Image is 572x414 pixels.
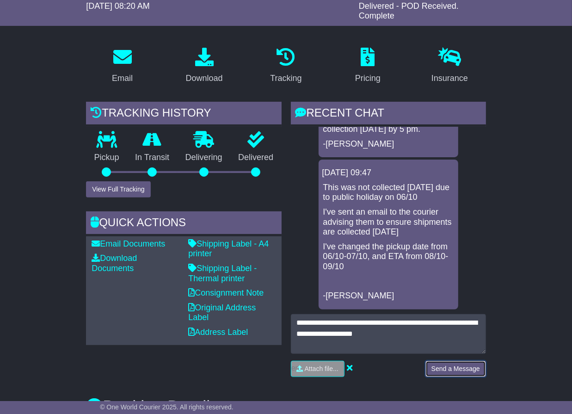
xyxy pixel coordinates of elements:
span: [DATE] 08:20 AM [86,1,150,11]
p: I've changed the pickup date from 06/10-07/10, and ETA from 08/10-09/10 [323,242,454,272]
p: -[PERSON_NAME] [323,139,454,149]
div: Quick Actions [86,211,281,236]
button: Send a Message [425,361,486,377]
div: Email [112,72,133,85]
a: Download [180,44,229,88]
a: Address Label [188,327,248,337]
a: Shipping Label - A4 printer [188,239,269,259]
a: Download Documents [92,253,137,273]
a: Shipping Label - Thermal printer [188,264,257,283]
p: Pickup [86,153,127,163]
a: Original Address Label [188,303,256,322]
button: View Full Tracking [86,181,150,198]
p: This was not collected [DATE] due to public holiday on 06/10 [323,183,454,203]
div: RECENT CHAT [291,102,486,127]
span: © One World Courier 2025. All rights reserved. [100,403,234,411]
div: Tracking [270,72,301,85]
span: Delivered - POD Received. Complete [359,1,459,21]
a: Pricing [349,44,387,88]
div: Insurance [431,72,468,85]
a: Email [106,44,139,88]
p: Delivered [230,153,282,163]
div: [DATE] 09:47 [322,168,455,178]
div: Download [186,72,223,85]
p: I've sent an email to the courier advising them to ensure shipments are collected [DATE] [323,207,454,237]
a: Consignment Note [188,288,264,297]
p: In Transit [127,153,178,163]
div: Tracking history [86,102,281,127]
p: Delivering [177,153,230,163]
a: Insurance [425,44,474,88]
p: -[PERSON_NAME] [323,291,454,301]
div: Pricing [355,72,381,85]
a: Tracking [264,44,308,88]
a: Email Documents [92,239,165,248]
